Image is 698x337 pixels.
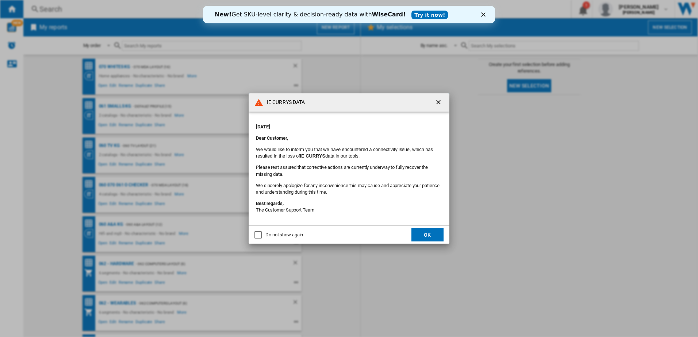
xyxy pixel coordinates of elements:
[432,95,446,110] button: getI18NText('BUTTONS.CLOSE_DIALOG')
[256,135,288,141] strong: Dear Customer,
[203,6,495,23] iframe: Intercom live chat banner
[256,201,284,206] strong: Best regards,
[254,232,303,239] md-checkbox: Do not show again
[256,182,442,195] p: We sincerely apologize for any inconvenience this may cause and appreciate your patience and unde...
[263,99,305,106] h4: IE CURRYS DATA
[256,147,433,159] font: We would like to inform you that we have encountered a connectivity issue, which has resulted in ...
[300,153,325,159] b: IE CURRYS
[411,228,444,241] button: OK
[256,200,442,213] p: The Customer Support Team
[278,7,285,11] div: Close
[435,98,444,107] ng-md-icon: getI18NText('BUTTONS.CLOSE_DIALOG')
[325,153,360,159] font: data in our tools.
[256,164,442,177] p: Please rest assured that corrective actions are currently underway to fully recover the missing d...
[265,232,303,238] div: Do not show again
[256,124,270,129] strong: [DATE]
